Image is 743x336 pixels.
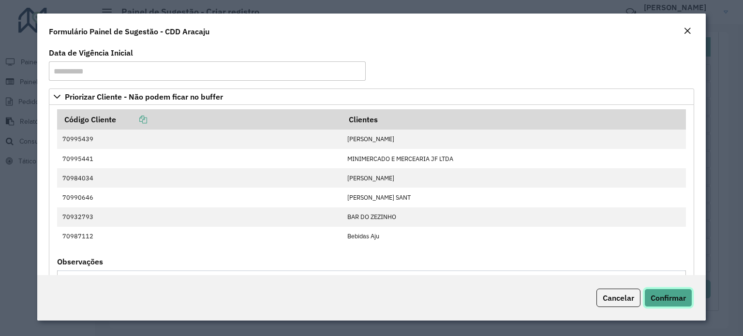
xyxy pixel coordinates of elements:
td: [PERSON_NAME] SANT [342,188,686,207]
td: 70932793 [57,207,342,227]
em: Fechar [684,27,691,35]
span: Cancelar [603,293,634,303]
td: 70987112 [57,227,342,246]
a: Priorizar Cliente - Não podem ficar no buffer [49,88,694,105]
td: BAR DO ZEZINHO [342,207,686,227]
td: Bebidas Aju [342,227,686,246]
td: 70990646 [57,188,342,207]
label: Data de Vigência Inicial [49,47,133,58]
th: Código Cliente [57,109,342,130]
td: 70984034 [57,168,342,188]
button: Cancelar [596,289,640,307]
h4: Formulário Painel de Sugestão - CDD Aracaju [49,26,209,37]
td: [PERSON_NAME] [342,130,686,149]
td: [PERSON_NAME] [342,168,686,188]
th: Clientes [342,109,686,130]
span: Priorizar Cliente - Não podem ficar no buffer [65,93,223,101]
label: Observações [57,256,103,267]
td: MINIMERCADO E MERCEARIA JF LTDA [342,149,686,168]
td: 70995439 [57,130,342,149]
span: Confirmar [651,293,686,303]
button: Confirmar [644,289,692,307]
button: Close [681,25,694,38]
a: Copiar [116,115,147,124]
td: 70995441 [57,149,342,168]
